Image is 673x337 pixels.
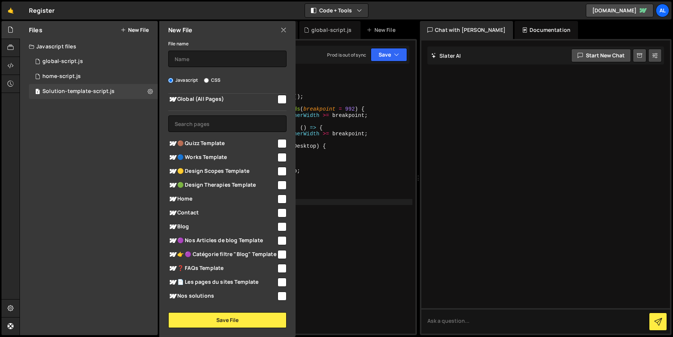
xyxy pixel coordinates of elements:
[29,54,158,69] div: 16219/43678.js
[2,1,20,19] a: 🤙
[168,26,192,34] h2: New File
[168,222,276,231] span: Blog
[29,69,158,84] div: 16219/43700.js
[168,139,276,148] span: 🟤 Quizz Template
[168,264,276,273] span: ❓ FAQs Template
[168,312,287,328] button: Save File
[311,26,352,34] div: global-script.js
[367,26,398,34] div: New File
[571,49,631,62] button: Start new chat
[35,89,40,95] span: 1
[29,6,54,15] div: Register
[168,78,173,83] input: Javascript
[29,26,42,34] h2: Files
[168,115,287,132] input: Search pages
[168,40,189,48] label: File name
[305,4,368,17] button: Code + Tools
[204,76,220,84] label: CSS
[168,195,276,204] span: Home
[204,78,209,83] input: CSS
[431,52,461,59] h2: Slater AI
[42,73,81,80] div: home-script.js
[168,51,287,67] input: Name
[168,95,276,104] span: Global (All Pages)
[168,208,276,217] span: Contact
[168,76,198,84] label: Javascript
[168,153,276,162] span: 🔵 Works Template
[371,48,407,61] button: Save
[586,4,653,17] a: [DOMAIN_NAME]
[168,250,276,259] span: 👉 🟣 Catégorie filtre "Blog" Template
[168,236,276,245] span: 🟣 Nos Articles de blog Template
[515,21,578,39] div: Documentation
[420,21,513,39] div: Chat with [PERSON_NAME]
[168,181,276,190] span: 🟢 Design Therapies Template
[29,84,158,99] div: 16219/44121.js
[168,278,276,287] span: 📄 Les pages du sites Template
[656,4,669,17] a: Al
[20,39,158,54] div: Javascript files
[42,88,115,95] div: Solution-template-script.js
[42,58,83,65] div: global-script.js
[168,292,276,301] span: Nos solutions
[327,52,366,58] div: Prod is out of sync
[168,167,276,176] span: 🟡 Design Scopes Template
[121,27,149,33] button: New File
